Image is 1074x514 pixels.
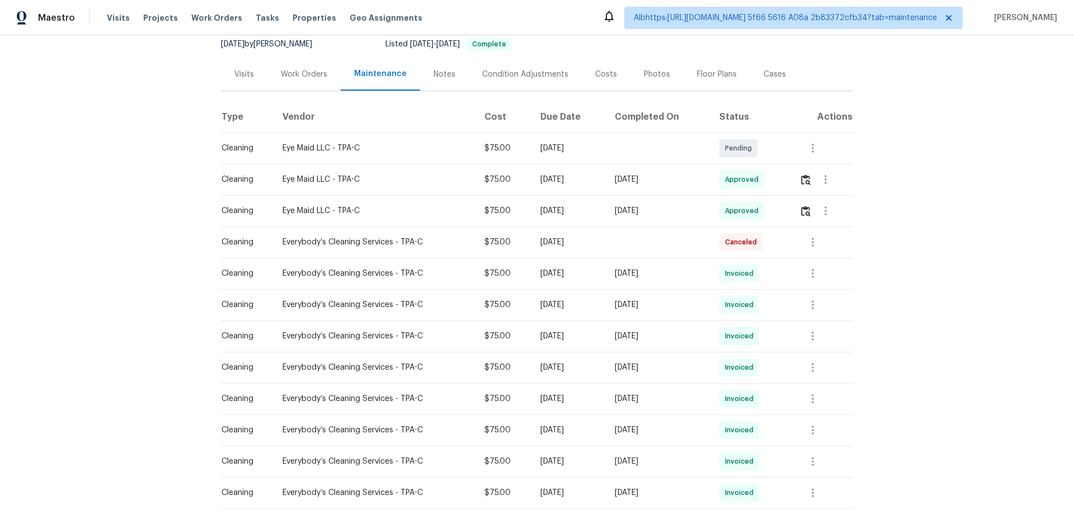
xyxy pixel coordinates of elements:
div: $75.00 [484,237,523,248]
div: Everybody’s Cleaning Services - TPA-C [282,487,467,498]
div: Notes [434,69,455,80]
div: by [PERSON_NAME] [221,37,326,51]
div: [DATE] [540,425,596,436]
div: $75.00 [484,205,523,216]
span: Pending [725,143,756,154]
span: [DATE] [410,40,434,48]
span: Invoiced [725,331,758,342]
div: [DATE] [615,268,701,279]
div: [DATE] [540,205,596,216]
div: Costs [595,69,617,80]
div: [DATE] [540,299,596,310]
span: Approved [725,205,763,216]
span: Canceled [725,237,761,248]
span: - [410,40,460,48]
div: Eye Maid LLC - TPA-C [282,205,467,216]
button: Review Icon [799,197,812,224]
div: $75.00 [484,331,523,342]
div: Cleaning [222,331,265,342]
div: Everybody’s Cleaning Services - TPA-C [282,456,467,467]
div: Everybody’s Cleaning Services - TPA-C [282,393,467,404]
div: Cleaning [222,268,265,279]
div: Cleaning [222,487,265,498]
div: Maintenance [354,68,407,79]
div: [DATE] [540,456,596,467]
th: Vendor [274,101,475,133]
div: [DATE] [615,393,701,404]
div: Cleaning [222,456,265,467]
div: Cleaning [222,205,265,216]
div: Visits [234,69,254,80]
span: [DATE] [221,40,244,48]
span: Geo Assignments [350,12,422,23]
div: [DATE] [615,331,701,342]
div: Cleaning [222,425,265,436]
div: $75.00 [484,487,523,498]
span: Maestro [38,12,75,23]
span: Invoiced [725,362,758,373]
span: Work Orders [191,12,242,23]
div: Cleaning [222,143,265,154]
div: $75.00 [484,174,523,185]
span: Approved [725,174,763,185]
div: [DATE] [540,143,596,154]
div: [DATE] [540,174,596,185]
div: [DATE] [615,299,701,310]
span: Albhttps:[URL][DOMAIN_NAME] 5f66 5616 A08a 2b83372cfb34?tab=maintenance [634,12,937,23]
div: Cleaning [222,299,265,310]
div: Work Orders [281,69,327,80]
span: Listed [385,40,512,48]
span: [DATE] [436,40,460,48]
div: Photos [644,69,670,80]
div: Eye Maid LLC - TPA-C [282,174,467,185]
th: Due Date [531,101,605,133]
div: [DATE] [615,487,701,498]
span: Invoiced [725,487,758,498]
div: $75.00 [484,425,523,436]
div: Everybody’s Cleaning Services - TPA-C [282,268,467,279]
div: [DATE] [615,456,701,467]
span: Invoiced [725,425,758,436]
div: [DATE] [540,268,596,279]
span: [PERSON_NAME] [990,12,1057,23]
div: Everybody’s Cleaning Services - TPA-C [282,331,467,342]
div: Everybody’s Cleaning Services - TPA-C [282,299,467,310]
div: Eye Maid LLC - TPA-C [282,143,467,154]
div: Condition Adjustments [482,69,568,80]
th: Actions [790,101,853,133]
th: Completed On [606,101,710,133]
div: Cleaning [222,362,265,373]
div: $75.00 [484,456,523,467]
div: Cleaning [222,174,265,185]
button: Review Icon [799,166,812,193]
div: [DATE] [540,331,596,342]
div: [DATE] [540,237,596,248]
span: Invoiced [725,393,758,404]
div: $75.00 [484,362,523,373]
div: [DATE] [540,393,596,404]
span: Complete [468,41,511,48]
th: Type [221,101,274,133]
div: $75.00 [484,393,523,404]
div: [DATE] [615,174,701,185]
div: [DATE] [540,487,596,498]
div: [DATE] [615,205,701,216]
span: Properties [293,12,336,23]
div: [DATE] [615,425,701,436]
div: $75.00 [484,299,523,310]
span: Invoiced [725,299,758,310]
div: [DATE] [540,362,596,373]
div: Cleaning [222,237,265,248]
div: Everybody’s Cleaning Services - TPA-C [282,237,467,248]
div: Everybody’s Cleaning Services - TPA-C [282,425,467,436]
img: Review Icon [801,206,811,216]
img: Review Icon [801,175,811,185]
div: Cases [764,69,786,80]
div: Floor Plans [697,69,737,80]
div: Everybody’s Cleaning Services - TPA-C [282,362,467,373]
span: Projects [143,12,178,23]
span: Visits [107,12,130,23]
div: $75.00 [484,268,523,279]
div: $75.00 [484,143,523,154]
th: Cost [475,101,532,133]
